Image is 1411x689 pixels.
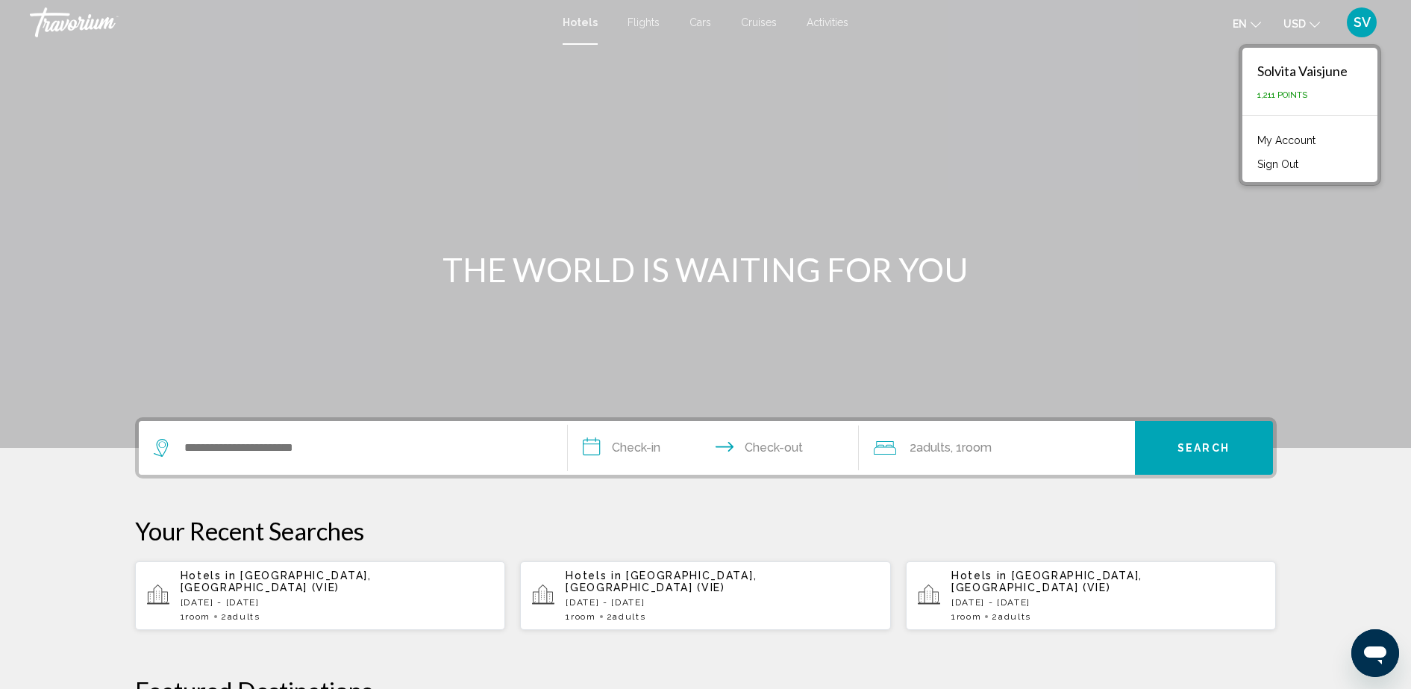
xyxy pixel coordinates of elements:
span: 2 [992,611,1031,622]
button: Hotels in [GEOGRAPHIC_DATA], [GEOGRAPHIC_DATA] (VIE)[DATE] - [DATE]1Room2Adults [906,561,1277,631]
span: 1 [566,611,595,622]
span: Room [185,611,210,622]
span: 2 [607,611,646,622]
p: Your Recent Searches [135,516,1277,546]
span: , 1 [951,437,992,458]
a: My Account [1250,131,1323,150]
span: USD [1283,18,1306,30]
span: Search [1177,443,1230,455]
button: Check in and out dates [568,421,859,475]
a: Hotels [563,16,598,28]
span: Room [962,440,992,455]
button: User Menu [1342,7,1381,38]
button: Hotels in [GEOGRAPHIC_DATA], [GEOGRAPHIC_DATA] (VIE)[DATE] - [DATE]1Room2Adults [135,561,506,631]
span: Hotels in [566,570,622,582]
span: Room [957,611,982,622]
a: Flights [628,16,660,28]
span: [GEOGRAPHIC_DATA], [GEOGRAPHIC_DATA] (VIE) [181,570,372,593]
span: Adults [998,611,1031,622]
span: Adults [228,611,260,622]
span: Adults [916,440,951,455]
button: Sign Out [1250,155,1306,174]
p: [DATE] - [DATE] [181,597,494,608]
span: [GEOGRAPHIC_DATA], [GEOGRAPHIC_DATA] (VIE) [951,570,1142,593]
button: Hotels in [GEOGRAPHIC_DATA], [GEOGRAPHIC_DATA] (VIE)[DATE] - [DATE]1Room2Adults [520,561,891,631]
span: Room [571,611,596,622]
p: [DATE] - [DATE] [951,597,1265,608]
span: 1,211 Points [1257,90,1307,100]
a: Activities [807,16,848,28]
button: Travelers: 2 adults, 0 children [859,421,1135,475]
a: Travorium [30,7,548,37]
span: Hotels in [181,570,237,582]
span: 1 [951,611,981,622]
button: Change language [1233,13,1261,34]
iframe: Poga, lai palaistu ziņojumapmaiņas logu [1351,629,1399,677]
span: [GEOGRAPHIC_DATA], [GEOGRAPHIC_DATA] (VIE) [566,570,757,593]
span: 2 [910,437,951,458]
span: 2 [221,611,260,622]
a: Cruises [741,16,777,28]
div: Solvita Vaisjune [1257,63,1348,79]
p: [DATE] - [DATE] [566,597,879,608]
span: SV [1354,15,1371,30]
a: Cars [689,16,711,28]
span: Adults [613,611,645,622]
button: Search [1135,421,1273,475]
div: Search widget [139,421,1273,475]
span: en [1233,18,1247,30]
span: Hotels in [951,570,1007,582]
button: Change currency [1283,13,1320,34]
h1: THE WORLD IS WAITING FOR YOU [426,250,986,289]
span: 1 [181,611,210,622]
